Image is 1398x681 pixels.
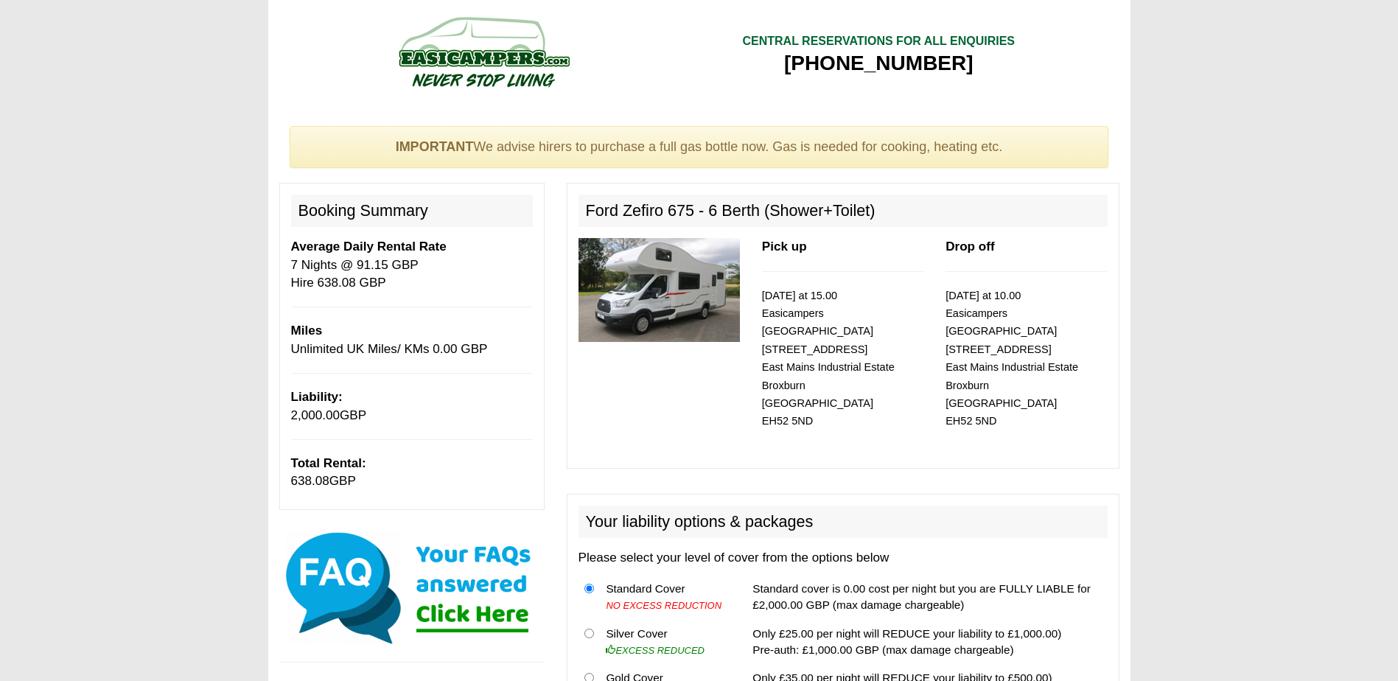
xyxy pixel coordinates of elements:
[946,240,994,254] b: Drop off
[579,549,1108,567] p: Please select your level of cover from the options below
[579,506,1108,538] h2: Your liability options & packages
[291,388,533,425] p: GBP
[396,139,474,154] strong: IMPORTANT
[579,195,1108,227] h2: Ford Zefiro 675 - 6 Berth (Shower+Toilet)
[762,290,895,427] small: [DATE] at 15.00 Easicampers [GEOGRAPHIC_DATA] [STREET_ADDRESS] East Mains Industrial Estate Broxb...
[291,474,329,488] span: 638.08
[600,575,731,620] td: Standard Cover
[291,390,343,404] b: Liability:
[946,290,1078,427] small: [DATE] at 10.00 Easicampers [GEOGRAPHIC_DATA] [STREET_ADDRESS] East Mains Industrial Estate Broxb...
[747,575,1107,620] td: Standard cover is 0.00 cost per night but you are FULLY LIABLE for £2,000.00 GBP (max damage char...
[343,11,623,92] img: campers-checkout-logo.png
[291,456,366,470] b: Total Rental:
[747,619,1107,664] td: Only £25.00 per night will REDUCE your liability to £1,000.00) Pre-auth: £1,000.00 GBP (max damag...
[606,600,721,611] i: NO EXCESS REDUCTION
[291,322,533,358] p: Unlimited UK Miles/ KMs 0.00 GBP
[579,238,740,342] img: 330.jpg
[291,240,447,254] b: Average Daily Rental Rate
[762,240,807,254] b: Pick up
[291,455,533,491] p: GBP
[742,50,1015,77] div: [PHONE_NUMBER]
[290,126,1109,169] div: We advise hirers to purchase a full gas bottle now. Gas is needed for cooking, heating etc.
[606,645,705,656] i: EXCESS REDUCED
[742,33,1015,50] div: CENTRAL RESERVATIONS FOR ALL ENQUIRIES
[279,529,545,647] img: Click here for our most common FAQs
[291,324,323,338] b: Miles
[600,619,731,664] td: Silver Cover
[291,408,340,422] span: 2,000.00
[291,238,533,292] p: 7 Nights @ 91.15 GBP Hire 638.08 GBP
[291,195,533,227] h2: Booking Summary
